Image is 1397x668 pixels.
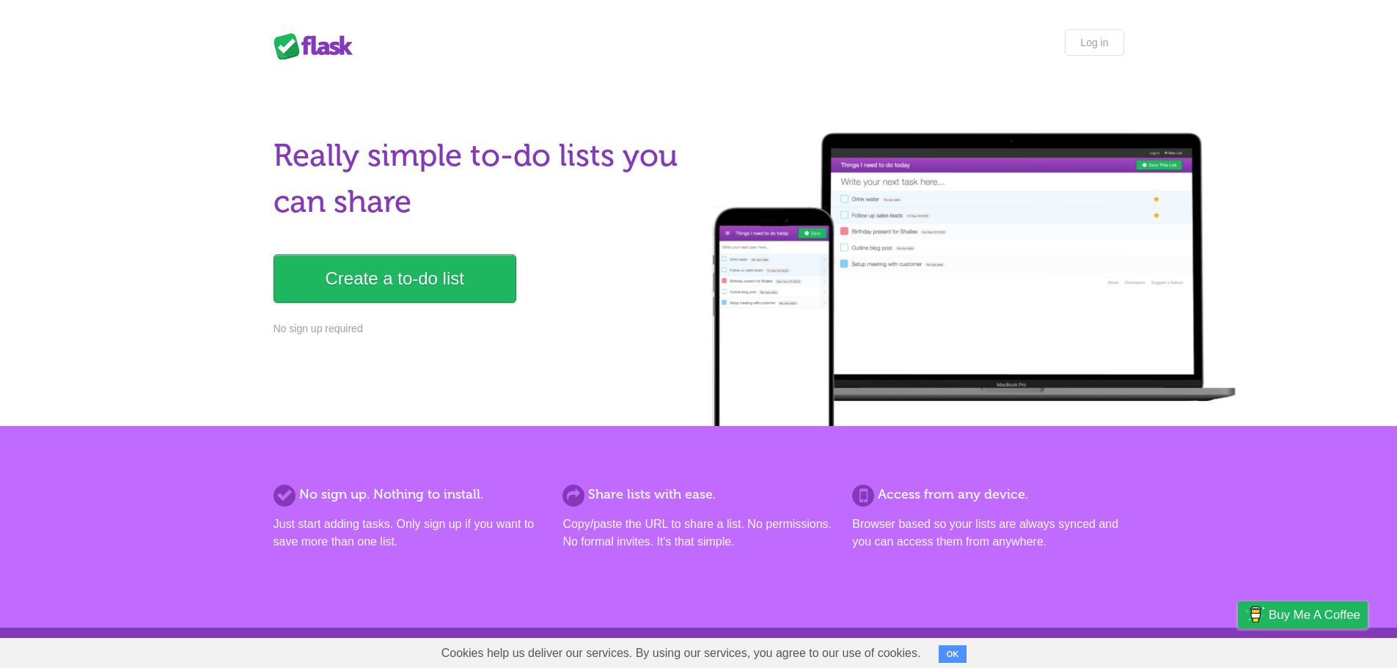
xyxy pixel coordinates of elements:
button: OK [939,645,967,663]
h1: Really simple to-do lists you can share [274,133,690,225]
a: Buy me a coffee [1238,601,1368,628]
h2: Share lists with ease. [562,485,834,504]
h2: No sign up. Nothing to install. [274,485,545,504]
span: Cookies help us deliver our services. By using our services, you agree to our use of cookies. [427,639,936,668]
h2: Access from any device. [852,485,1123,504]
p: No sign up required [274,321,690,337]
a: Log in [1065,29,1123,56]
p: Copy/paste the URL to share a list. No permissions. No formal invites. It's that simple. [562,515,834,551]
span: Buy me a coffee [1269,602,1360,628]
div: Flask Lists [274,33,362,59]
a: Create a to-do list [274,254,516,303]
p: Just start adding tasks. Only sign up if you want to save more than one list. [274,515,545,551]
p: Browser based so your lists are always synced and you can access them from anywhere. [852,515,1123,551]
img: Buy me a coffee [1245,602,1265,627]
